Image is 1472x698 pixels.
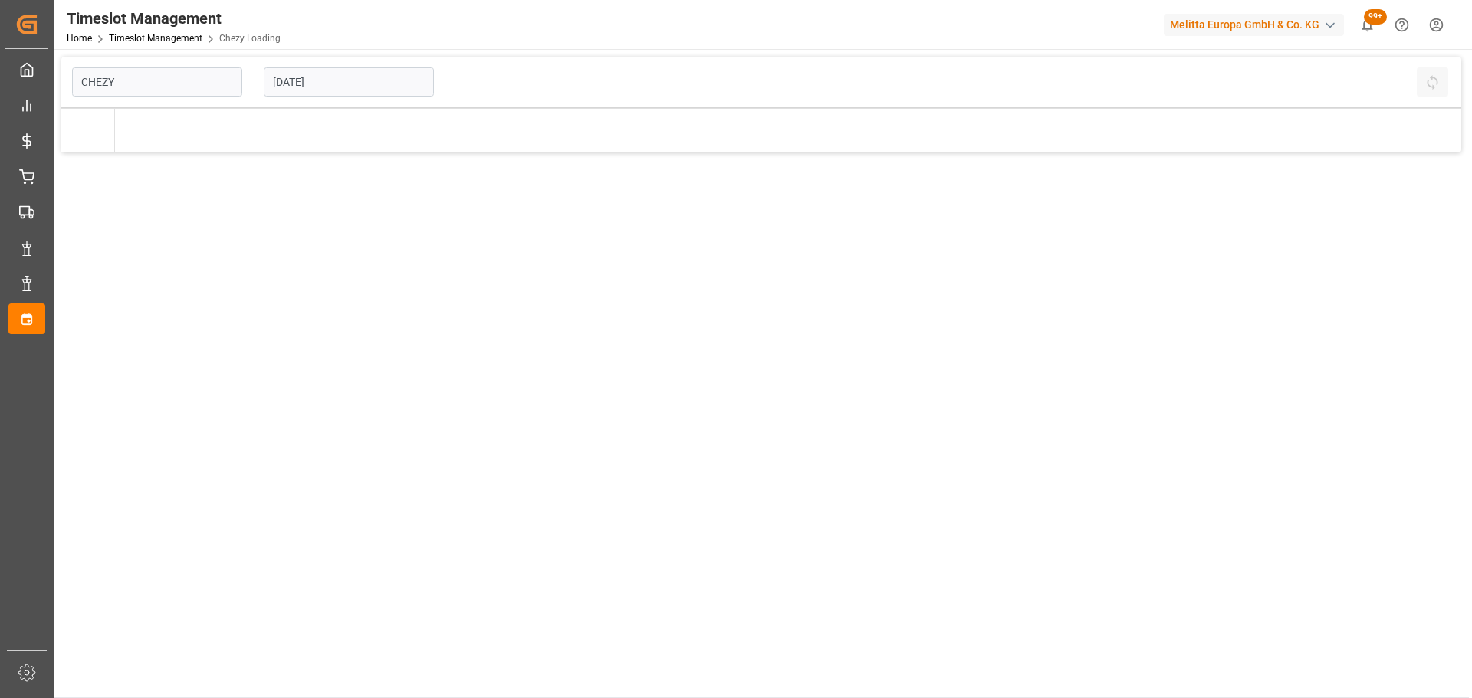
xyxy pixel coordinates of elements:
[67,7,281,30] div: Timeslot Management
[1350,8,1385,42] button: show 100 new notifications
[67,33,92,44] a: Home
[264,67,434,97] input: DD-MM-YYYY
[1164,10,1350,39] button: Melitta Europa GmbH & Co. KG
[109,33,202,44] a: Timeslot Management
[1164,14,1344,36] div: Melitta Europa GmbH & Co. KG
[72,67,242,97] input: Type to search/select
[1364,9,1387,25] span: 99+
[1385,8,1419,42] button: Help Center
